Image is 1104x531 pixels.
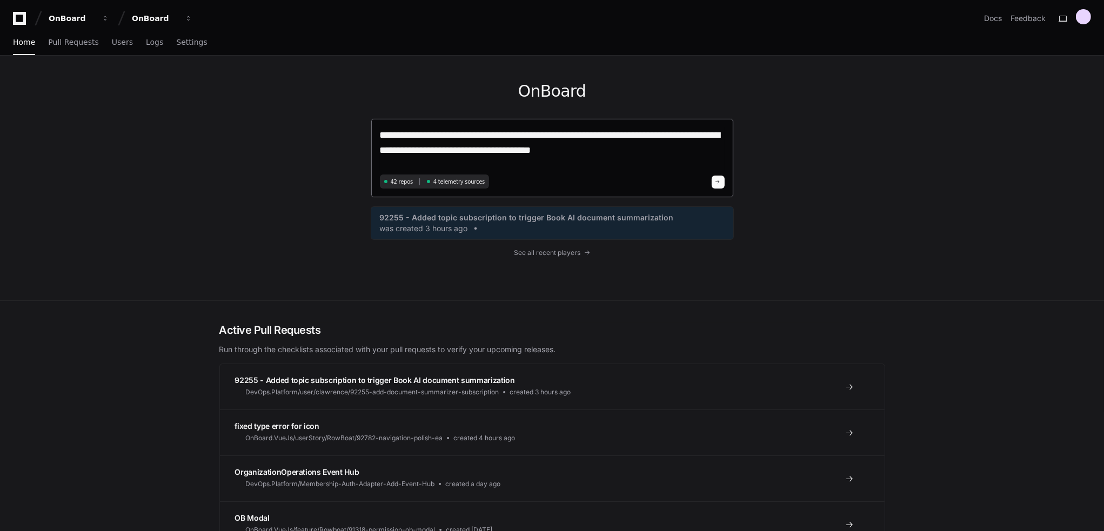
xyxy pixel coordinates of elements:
[112,39,133,45] span: Users
[44,9,113,28] button: OnBoard
[48,39,98,45] span: Pull Requests
[219,322,885,338] h2: Active Pull Requests
[433,178,485,186] span: 4 telemetry sources
[220,409,885,455] a: fixed type error for iconOnBoard.VueJs/userStory/RowBoat/92782-navigation-polish-eacreated 4 hour...
[1011,13,1046,24] button: Feedback
[510,388,571,396] span: created 3 hours ago
[220,364,885,409] a: 92255 - Added topic subscription to trigger Book AI document summarizationDevOps.Platform/user/cl...
[446,480,501,488] span: created a day ago
[176,30,207,55] a: Settings
[371,82,734,101] h1: OnBoard
[13,30,35,55] a: Home
[380,212,725,234] a: 92255 - Added topic subscription to trigger Book AI document summarizationwas created 3 hours ago
[380,223,468,234] span: was created 3 hours ago
[984,13,1002,24] a: Docs
[112,30,133,55] a: Users
[235,375,515,385] span: 92255 - Added topic subscription to trigger Book AI document summarization
[220,455,885,501] a: OrganizationOperations Event HubDevOps.Platform/Membership-Auth-Adapter-Add-Event-Hubcreated a da...
[391,178,413,186] span: 42 repos
[176,39,207,45] span: Settings
[13,39,35,45] span: Home
[514,248,580,257] span: See all recent players
[454,434,516,442] span: created 4 hours ago
[235,421,319,431] span: fixed type error for icon
[246,480,435,488] span: DevOps.Platform/Membership-Auth-Adapter-Add-Event-Hub
[219,344,885,355] p: Run through the checklists associated with your pull requests to verify your upcoming releases.
[235,467,359,476] span: OrganizationOperations Event Hub
[49,13,95,24] div: OnBoard
[235,513,270,522] span: OB Modal
[246,434,443,442] span: OnBoard.VueJs/userStory/RowBoat/92782-navigation-polish-ea
[48,30,98,55] a: Pull Requests
[371,248,734,257] a: See all recent players
[380,212,674,223] span: 92255 - Added topic subscription to trigger Book AI document summarization
[132,13,178,24] div: OnBoard
[246,388,499,396] span: DevOps.Platform/user/clawrence/92255-add-document-summarizer-subscription
[128,9,197,28] button: OnBoard
[146,30,163,55] a: Logs
[146,39,163,45] span: Logs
